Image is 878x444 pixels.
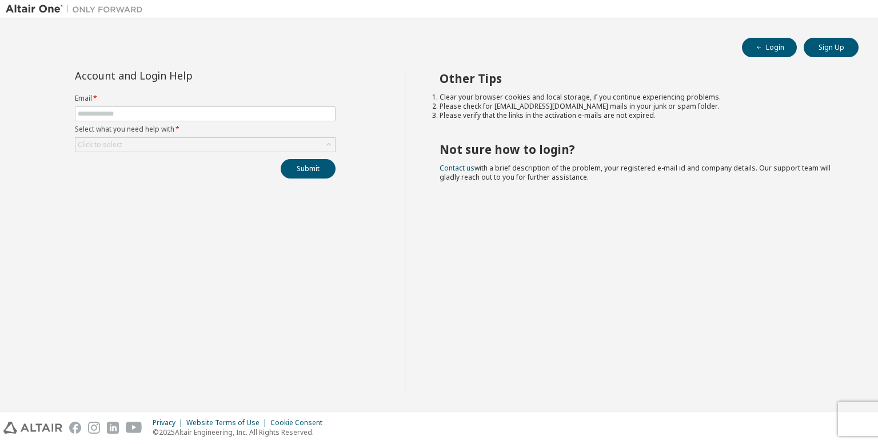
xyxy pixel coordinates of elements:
h2: Not sure how to login? [440,142,839,157]
img: instagram.svg [88,422,100,434]
div: Account and Login Help [75,71,284,80]
button: Login [742,38,797,57]
div: Click to select [78,140,122,149]
div: Website Terms of Use [186,418,270,427]
img: altair_logo.svg [3,422,62,434]
li: Please verify that the links in the activation e-mails are not expired. [440,111,839,120]
button: Submit [281,159,336,179]
div: Privacy [153,418,186,427]
li: Clear your browser cookies and local storage, if you continue experiencing problems. [440,93,839,102]
p: © 2025 Altair Engineering, Inc. All Rights Reserved. [153,427,329,437]
img: linkedin.svg [107,422,119,434]
li: Please check for [EMAIL_ADDRESS][DOMAIN_NAME] mails in your junk or spam folder. [440,102,839,111]
div: Cookie Consent [270,418,329,427]
span: with a brief description of the problem, your registered e-mail id and company details. Our suppo... [440,163,831,182]
h2: Other Tips [440,71,839,86]
img: youtube.svg [126,422,142,434]
label: Select what you need help with [75,125,336,134]
img: Altair One [6,3,149,15]
button: Sign Up [804,38,859,57]
img: facebook.svg [69,422,81,434]
div: Click to select [75,138,335,152]
a: Contact us [440,163,474,173]
label: Email [75,94,336,103]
